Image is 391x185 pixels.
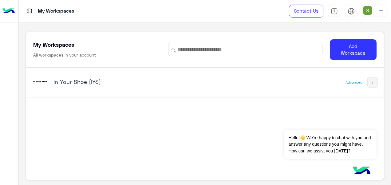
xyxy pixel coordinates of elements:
img: hulul-logo.png [351,160,373,182]
img: profile [377,7,385,15]
h6: All workspaces in your account [33,52,96,58]
button: Add Workspace [330,39,377,60]
img: Logo [2,5,15,18]
h5: My Workspaces [33,41,74,48]
a: tab [328,5,340,18]
img: userImage [363,6,372,15]
img: tab [26,7,33,15]
img: 923305001092802 [32,73,49,90]
span: Hello!👋 We're happy to chat with you and answer any questions you might have. How can we assist y... [284,130,376,159]
img: tab [348,8,355,15]
div: Advanced [346,80,362,85]
img: tab [331,8,338,15]
h5: In Your Shoe (IYS) [53,78,178,85]
a: Contact Us [289,5,323,18]
p: My Workspaces [38,7,74,15]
